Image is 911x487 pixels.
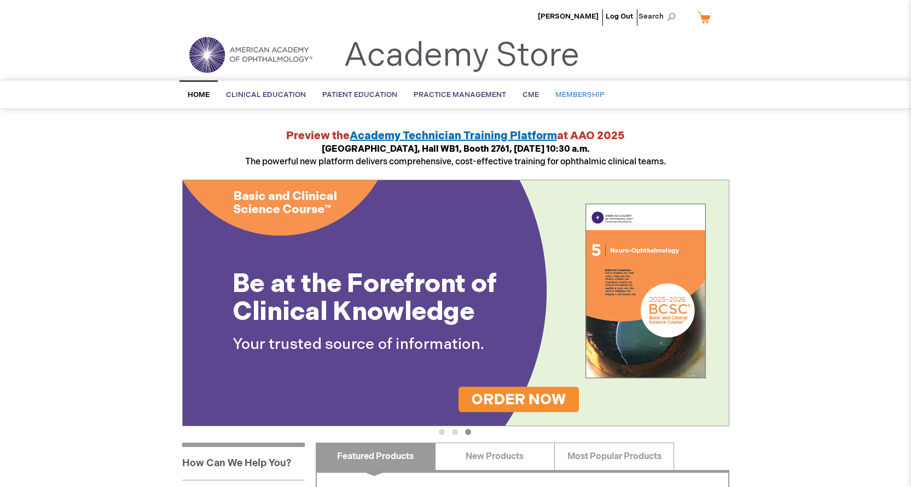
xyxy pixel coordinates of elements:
[286,129,625,142] strong: Preview the at AAO 2025
[523,90,539,99] span: CME
[554,443,674,470] a: Most Popular Products
[606,12,633,21] a: Log Out
[322,144,590,154] strong: [GEOGRAPHIC_DATA], Hall WB1, Booth 2761, [DATE] 10:30 a.m.
[555,90,605,99] span: Membership
[182,443,305,480] h1: How Can We Help You?
[322,90,397,99] span: Patient Education
[639,5,680,27] span: Search
[316,443,436,470] a: Featured Products
[414,90,506,99] span: Practice Management
[439,429,445,435] button: 1 of 3
[245,144,666,167] span: The powerful new platform delivers comprehensive, cost-effective training for ophthalmic clinical...
[344,36,579,76] a: Academy Store
[226,90,306,99] span: Clinical Education
[538,12,599,21] a: [PERSON_NAME]
[188,90,210,99] span: Home
[435,443,555,470] a: New Products
[350,129,557,142] a: Academy Technician Training Platform
[452,429,458,435] button: 2 of 3
[465,429,471,435] button: 3 of 3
